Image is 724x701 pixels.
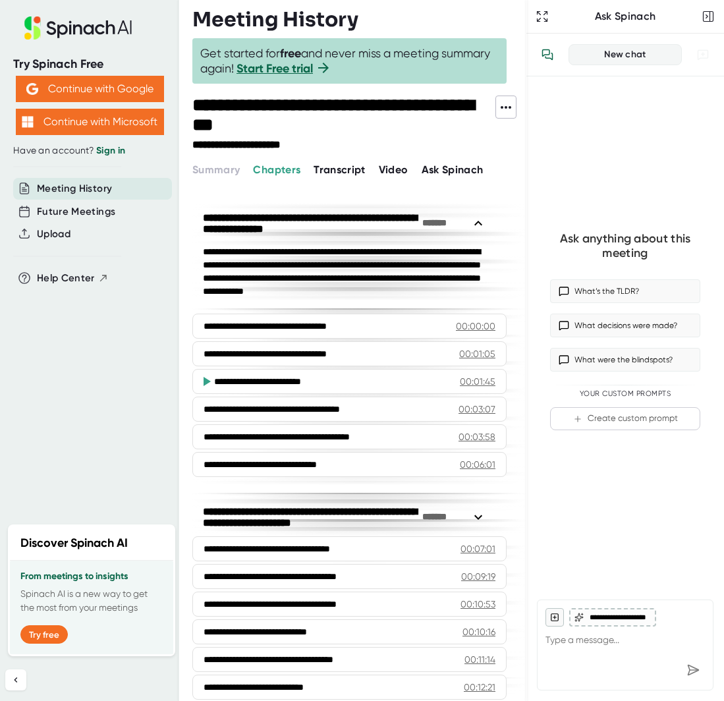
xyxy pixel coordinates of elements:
div: New chat [577,49,673,61]
button: Create custom prompt [550,407,700,430]
div: 00:03:07 [459,403,495,416]
button: What’s the TLDR? [550,279,700,303]
button: Ask Spinach [422,162,484,178]
button: Continue with Google [16,76,164,102]
button: Expand to Ask Spinach page [533,7,551,26]
button: Chapters [253,162,300,178]
b: free [280,46,301,61]
a: Start Free trial [237,61,313,76]
div: 00:10:16 [462,625,495,638]
button: Video [379,162,408,178]
div: 00:00:00 [456,320,495,333]
button: Try free [20,625,68,644]
div: Have an account? [13,145,166,157]
div: Your Custom Prompts [550,389,700,399]
span: Ask Spinach [422,163,484,176]
div: 00:11:14 [464,653,495,666]
span: Summary [192,163,240,176]
button: What decisions were made? [550,314,700,337]
div: Send message [681,658,705,682]
h2: Discover Spinach AI [20,534,128,552]
span: Get started for and never miss a meeting summary again! [200,46,499,76]
div: 00:03:58 [459,430,495,443]
button: Close conversation sidebar [699,7,717,26]
div: 00:01:45 [460,375,495,388]
button: Transcript [314,162,366,178]
span: Transcript [314,163,366,176]
img: Aehbyd4JwY73AAAAAElFTkSuQmCC [26,83,38,95]
div: 00:10:53 [460,598,495,611]
div: 00:12:21 [464,681,495,694]
a: Sign in [96,145,125,156]
button: Help Center [37,271,109,286]
button: What were the blindspots? [550,348,700,372]
div: 00:01:05 [459,347,495,360]
h3: Meeting History [192,8,358,32]
button: Future Meetings [37,204,115,219]
button: Collapse sidebar [5,669,26,690]
div: 00:07:01 [460,542,495,555]
button: Upload [37,227,70,242]
span: Chapters [253,163,300,176]
button: Summary [192,162,240,178]
button: Meeting History [37,181,112,196]
button: View conversation history [534,42,561,68]
h3: From meetings to insights [20,571,163,582]
button: Continue with Microsoft [16,109,164,135]
span: Help Center [37,271,95,286]
div: Try Spinach Free [13,57,166,72]
div: Ask Spinach [551,10,699,23]
div: 00:09:19 [461,570,495,583]
div: Ask anything about this meeting [550,231,700,261]
p: Spinach AI is a new way to get the most from your meetings [20,587,163,615]
div: 00:06:01 [460,458,495,471]
span: Video [379,163,408,176]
